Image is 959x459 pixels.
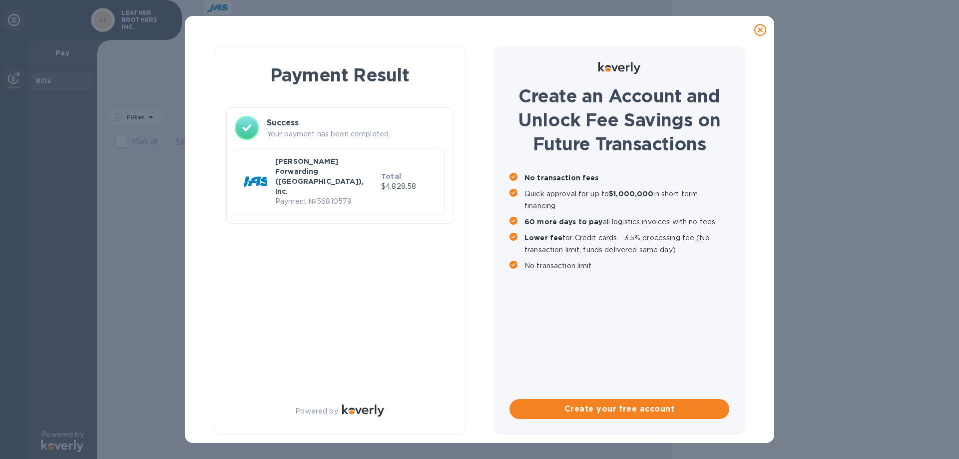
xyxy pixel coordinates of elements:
[598,62,640,74] img: Logo
[517,403,721,415] span: Create your free account
[275,196,377,207] p: Payment № 56810579
[381,172,401,180] b: Total
[524,234,562,242] b: Lower fee
[609,190,653,198] b: $1,000,000
[524,232,729,256] p: for Credit cards - 3.5% processing fee (No transaction limit, funds delivered same day)
[267,129,445,139] p: Your payment has been completed.
[524,218,603,226] b: 60 more days to pay
[524,188,729,212] p: Quick approval for up to in short term financing
[267,117,445,129] h3: Success
[295,406,338,417] p: Powered by
[275,156,377,196] p: [PERSON_NAME] Forwarding ([GEOGRAPHIC_DATA]), Inc.
[381,181,436,192] p: $4,828.58
[509,399,729,419] button: Create your free account
[509,84,729,156] h1: Create an Account and Unlock Fee Savings on Future Transactions
[342,405,384,417] img: Logo
[524,174,599,182] b: No transaction fees
[524,216,729,228] p: all logistics invoices with no fees
[230,62,449,87] h1: Payment Result
[524,260,729,272] p: No transaction limit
